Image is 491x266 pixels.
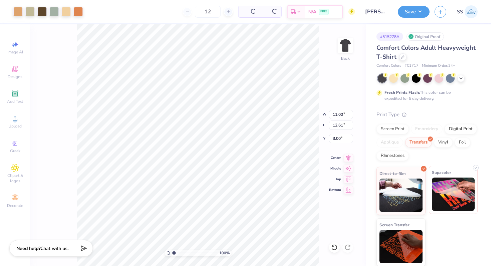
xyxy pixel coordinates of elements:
[376,138,403,148] div: Applique
[40,245,68,252] span: Chat with us.
[360,5,393,18] input: Untitled Design
[376,124,409,134] div: Screen Print
[379,179,423,212] img: Direct-to-film
[432,169,451,176] span: Supacolor
[7,99,23,104] span: Add Text
[384,90,420,95] strong: Fresh Prints Flash:
[339,39,352,52] img: Back
[376,32,403,41] div: # 515278A
[195,6,221,18] input: – –
[8,123,22,129] span: Upload
[341,55,350,61] div: Back
[384,89,467,101] div: This color can be expedited for 5 day delivery.
[404,63,419,69] span: # C1717
[7,49,23,55] span: Image AI
[398,6,430,18] button: Save
[422,63,455,69] span: Minimum Order: 24 +
[379,230,423,263] img: Screen Transfer
[379,170,406,177] span: Direct-to-film
[455,138,470,148] div: Foil
[411,124,443,134] div: Embroidery
[379,221,410,228] span: Screen Transfer
[457,5,478,18] a: SS
[7,203,23,208] span: Decorate
[329,166,341,171] span: Middle
[10,148,20,154] span: Greek
[376,44,476,61] span: Comfort Colors Adult Heavyweight T-Shirt
[434,138,453,148] div: Vinyl
[405,138,432,148] div: Transfers
[376,151,409,161] div: Rhinestones
[432,178,475,211] img: Supacolor
[329,188,341,192] span: Bottom
[16,245,40,252] strong: Need help?
[329,156,341,160] span: Center
[308,8,316,15] span: N/A
[219,250,230,256] span: 100 %
[465,5,478,18] img: Saima Shariff
[3,173,27,184] span: Clipart & logos
[376,63,401,69] span: Comfort Colors
[457,8,463,16] span: SS
[329,177,341,182] span: Top
[320,9,327,14] span: FREE
[376,111,478,118] div: Print Type
[406,32,444,41] div: Original Proof
[445,124,477,134] div: Digital Print
[8,74,22,79] span: Designs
